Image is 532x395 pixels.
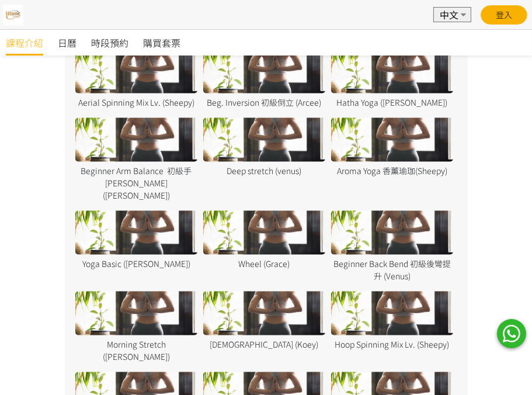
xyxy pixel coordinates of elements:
span: 課程介紹 [6,36,43,50]
div: Yoga Basic ([PERSON_NAME]) [75,258,197,270]
span: 日曆 [58,36,77,50]
span: 時段預約 [91,36,128,50]
div: Beg. Inversion 初級倒立 (Arcee) [203,96,325,109]
div: Beginner Arm Balance 初級手[PERSON_NAME] ([PERSON_NAME]) [75,165,197,202]
div: Deep stretch (venus) [203,165,325,177]
div: Hoop Spinning Mix Lv. (Sheepy) [331,338,453,351]
a: 購買套票 [143,30,180,56]
a: 課程介紹 [6,30,43,56]
a: 登入 [496,9,512,20]
div: Hatha Yoga ([PERSON_NAME]) [331,96,453,109]
div: Beginner Back Bend 初級後彎提升 (Venus) [331,258,453,282]
div: [DEMOGRAPHIC_DATA] (Koey) [203,338,325,351]
div: Aroma Yoga 香薰瑜珈(Sheepy) [331,165,453,177]
span: 購買套票 [143,36,180,50]
div: Aerial Spinning Mix Lv. (Sheepy) [75,96,197,109]
a: 日曆 [58,30,77,56]
div: Wheel (Grace) [203,258,325,270]
a: 時段預約 [91,30,128,56]
div: Morning Stretch ([PERSON_NAME]) [75,338,197,363]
